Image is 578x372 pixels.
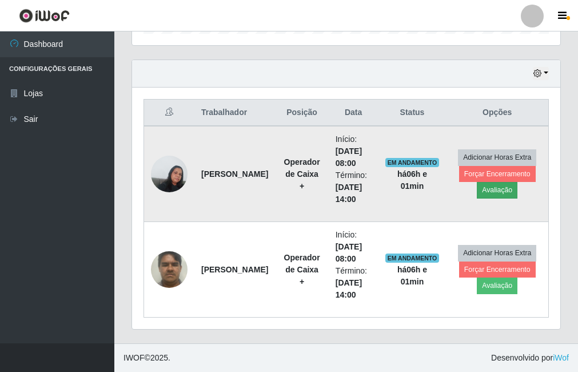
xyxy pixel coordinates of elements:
[397,265,427,286] strong: há 06 h e 01 min
[553,353,569,362] a: iWof
[336,133,372,169] li: Início:
[459,166,536,182] button: Forçar Encerramento
[336,147,362,168] time: [DATE] 08:00
[336,278,362,299] time: [DATE] 14:00
[275,100,328,126] th: Posição
[336,229,372,265] li: Início:
[151,245,188,294] img: 1752587880902.jpeg
[336,169,372,205] li: Término:
[336,183,362,204] time: [DATE] 14:00
[477,278,517,294] button: Avaliação
[491,352,569,364] span: Desenvolvido por
[284,253,320,286] strong: Operador de Caixa +
[123,352,170,364] span: © 2025 .
[123,353,145,362] span: IWOF
[336,265,372,301] li: Término:
[458,245,536,261] button: Adicionar Horas Extra
[458,149,536,165] button: Adicionar Horas Extra
[194,100,275,126] th: Trabalhador
[329,100,378,126] th: Data
[477,182,517,198] button: Avaliação
[19,9,70,23] img: CoreUI Logo
[446,100,548,126] th: Opções
[201,265,268,274] strong: [PERSON_NAME]
[201,169,268,179] strong: [PERSON_NAME]
[385,254,440,263] span: EM ANDAMENTO
[284,157,320,191] strong: Operador de Caixa +
[459,262,536,278] button: Forçar Encerramento
[378,100,447,126] th: Status
[397,169,427,191] strong: há 06 h e 01 min
[336,242,362,263] time: [DATE] 08:00
[151,149,188,198] img: 1707874024765.jpeg
[385,158,440,167] span: EM ANDAMENTO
